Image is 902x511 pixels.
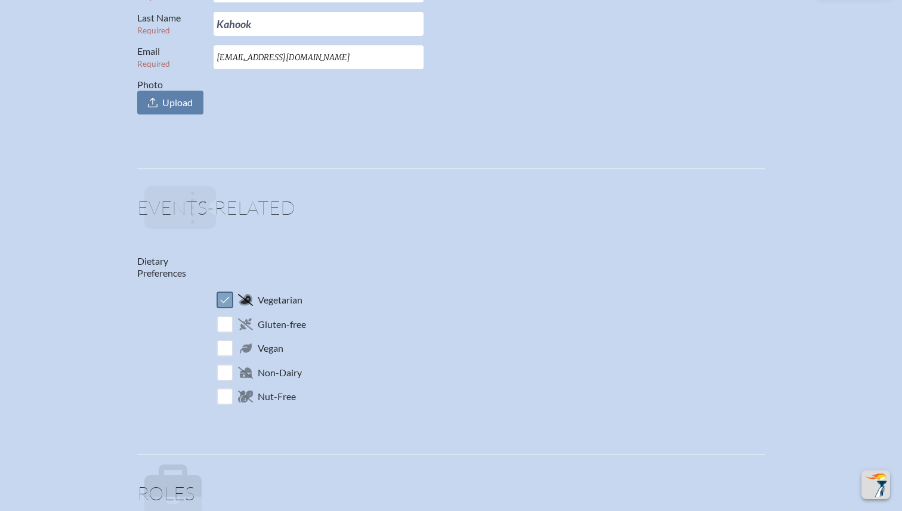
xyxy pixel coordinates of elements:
span: Non-Dairy [258,367,302,379]
span: Vegetarian [258,294,302,306]
label: Last Name [137,12,204,36]
label: Email [137,45,204,69]
label: Photo [137,79,204,114]
span: Required [137,26,170,35]
span: Required [137,59,170,69]
button: Scroll Top [861,470,890,499]
img: To the top [864,473,888,497]
label: Dietary Preferences [137,255,186,279]
span: Upload [162,97,193,109]
span: Vegan [258,342,283,354]
h1: Events-related [137,198,765,227]
span: Nut-Free [258,391,296,402]
span: Gluten-free [258,318,306,330]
